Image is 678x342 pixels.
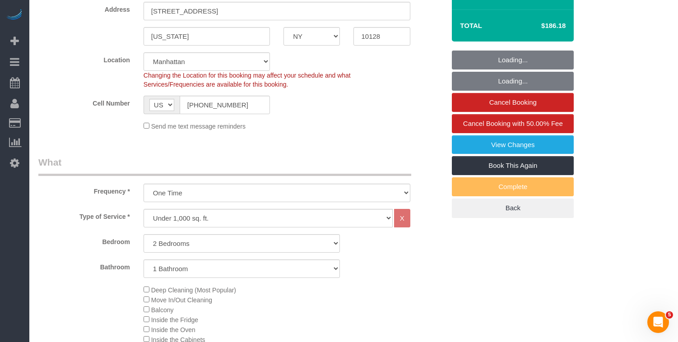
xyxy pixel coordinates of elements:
strong: Total [460,22,482,29]
a: Cancel Booking [452,93,574,112]
span: Inside the Fridge [151,316,198,324]
a: View Changes [452,135,574,154]
a: Cancel Booking with 50.00% Fee [452,114,574,133]
label: Type of Service * [32,209,137,221]
a: Book This Again [452,156,574,175]
a: Back [452,199,574,217]
input: Cell Number [180,96,270,114]
label: Cell Number [32,96,137,108]
legend: What [38,156,411,176]
label: Bathroom [32,259,137,272]
span: Balcony [151,306,174,314]
input: City [144,27,270,46]
h4: $186.18 [514,22,566,30]
label: Frequency * [32,184,137,196]
label: Location [32,52,137,65]
input: Zip Code [353,27,410,46]
span: Inside the Oven [151,326,195,333]
label: Bedroom [32,234,137,246]
img: Automaid Logo [5,9,23,22]
span: Move In/Out Cleaning [151,296,212,304]
span: Deep Cleaning (Most Popular) [151,287,236,294]
label: Address [32,2,137,14]
span: Send me text message reminders [151,123,246,130]
span: Changing the Location for this booking may affect your schedule and what Services/Frequencies are... [144,72,351,88]
span: 5 [666,311,673,319]
iframe: Intercom live chat [647,311,669,333]
span: Cancel Booking with 50.00% Fee [463,120,563,127]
